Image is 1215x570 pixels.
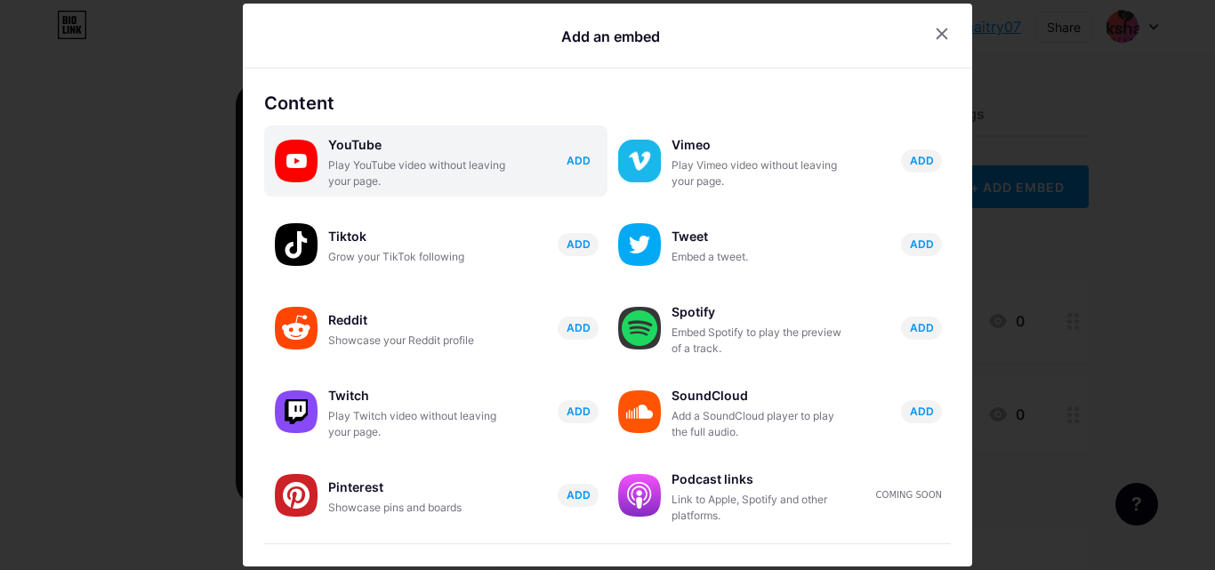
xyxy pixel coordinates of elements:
button: ADD [558,149,599,173]
div: Grow your TikTok following [328,249,506,265]
img: reddit [275,307,318,349]
button: ADD [558,317,599,340]
div: Showcase your Reddit profile [328,333,506,349]
div: Tiktok [328,224,506,249]
img: pinterest [275,474,318,517]
span: ADD [567,153,591,168]
img: tiktok [275,223,318,266]
button: ADD [558,233,599,256]
span: ADD [910,237,934,252]
div: Play Vimeo video without leaving your page. [672,157,849,189]
img: youtube [275,140,318,182]
div: Twitch [328,383,506,408]
div: Podcast links [672,467,849,492]
button: ADD [901,149,942,173]
div: YouTube [328,132,506,157]
span: ADD [567,320,591,335]
div: Add a SoundCloud player to play the full audio. [672,408,849,440]
button: ADD [901,317,942,340]
span: ADD [910,404,934,419]
div: Play YouTube video without leaving your page. [328,157,506,189]
img: podcastlinks [618,474,661,517]
div: Spotify [672,300,849,325]
div: Embed a tweet. [672,249,849,265]
button: ADD [901,400,942,423]
img: soundcloud [618,390,661,433]
button: ADD [558,400,599,423]
div: Add an embed [561,26,660,47]
img: vimeo [618,140,661,182]
div: Coming soon [876,488,942,502]
span: ADD [567,237,591,252]
div: Tweet [672,224,849,249]
div: Play Twitch video without leaving your page. [328,408,506,440]
img: spotify [618,307,661,349]
div: Content [264,90,951,116]
button: ADD [901,233,942,256]
button: ADD [558,484,599,507]
span: ADD [567,487,591,502]
div: Link to Apple, Spotify and other platforms. [672,492,849,524]
div: Embed Spotify to play the preview of a track. [672,325,849,357]
img: twitter [618,223,661,266]
div: Vimeo [672,132,849,157]
div: Reddit [328,308,506,333]
div: SoundCloud [672,383,849,408]
span: ADD [567,404,591,419]
div: Pinterest [328,475,506,500]
div: Showcase pins and boards [328,500,506,516]
span: ADD [910,153,934,168]
img: twitch [275,390,318,433]
span: ADD [910,320,934,335]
